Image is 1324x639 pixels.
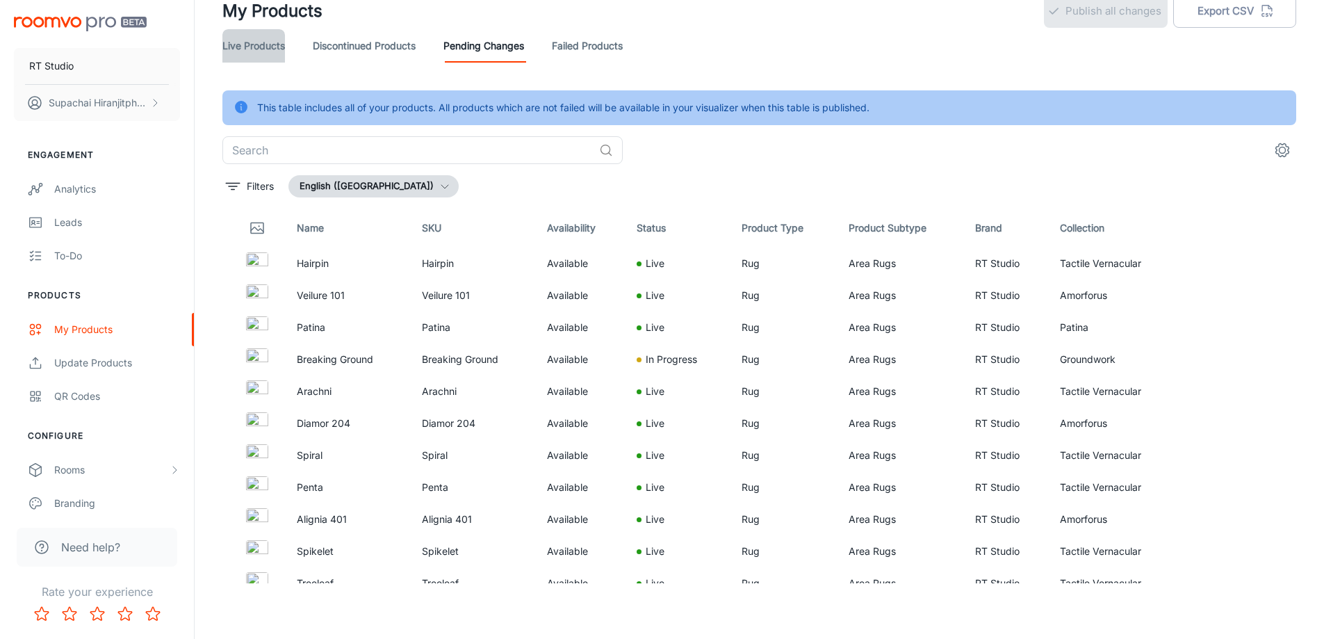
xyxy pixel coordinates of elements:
[964,343,1049,375] td: RT Studio
[837,280,965,312] td: Area Rugs
[29,58,74,74] p: RT Studio
[837,439,965,471] td: Area Rugs
[964,535,1049,567] td: RT Studio
[222,136,594,164] input: Search
[837,375,965,407] td: Area Rugs
[297,384,400,399] p: Arachni
[443,29,524,63] a: Pending Changes
[297,288,400,303] p: Veilure 101
[646,320,664,335] p: Live
[646,352,697,367] p: In Progress
[411,439,536,471] td: Spiral
[964,439,1049,471] td: RT Studio
[1049,407,1180,439] td: Amorforus
[730,503,837,535] td: Rug
[964,280,1049,312] td: RT Studio
[626,209,730,248] th: Status
[730,535,837,567] td: Rug
[297,480,400,495] p: Penta
[730,248,837,280] td: Rug
[646,448,664,463] p: Live
[411,209,536,248] th: SKU
[28,600,56,628] button: Rate 1 star
[964,503,1049,535] td: RT Studio
[646,256,664,271] p: Live
[964,248,1049,280] td: RT Studio
[54,322,180,337] div: My Products
[964,312,1049,343] td: RT Studio
[286,209,411,248] th: Name
[297,448,400,463] p: Spiral
[646,416,664,431] p: Live
[249,220,265,236] svg: Thumbnail
[536,567,626,599] td: Available
[837,312,965,343] td: Area Rugs
[1049,375,1180,407] td: Tactile Vernacular
[54,389,180,404] div: QR Codes
[964,407,1049,439] td: RT Studio
[14,85,180,121] button: Supachai Hiranjitphonchana
[646,480,664,495] p: Live
[730,375,837,407] td: Rug
[536,248,626,280] td: Available
[411,503,536,535] td: Alignia 401
[536,471,626,503] td: Available
[536,280,626,312] td: Available
[536,503,626,535] td: Available
[552,29,623,63] a: Failed Products
[730,407,837,439] td: Rug
[247,179,274,194] p: Filters
[1049,535,1180,567] td: Tactile Vernacular
[536,535,626,567] td: Available
[964,471,1049,503] td: RT Studio
[297,576,400,591] p: Treeleaf
[646,288,664,303] p: Live
[411,248,536,280] td: Hairpin
[54,462,169,478] div: Rooms
[730,567,837,599] td: Rug
[11,583,183,600] p: Rate your experience
[1049,503,1180,535] td: Amorforus
[222,29,285,63] a: Live Products
[313,29,416,63] a: Discontinued Products
[646,544,664,559] p: Live
[411,343,536,375] td: Breaking Ground
[49,95,147,111] p: Supachai Hiranjitphonchana
[297,416,400,431] p: Diamor 204
[730,312,837,343] td: Rug
[837,503,965,535] td: Area Rugs
[83,600,111,628] button: Rate 3 star
[730,280,837,312] td: Rug
[297,352,400,367] p: Breaking Ground
[54,215,180,230] div: Leads
[536,439,626,471] td: Available
[411,280,536,312] td: Veilure 101
[837,567,965,599] td: Area Rugs
[1049,280,1180,312] td: Amorforus
[837,248,965,280] td: Area Rugs
[1049,209,1180,248] th: Collection
[536,343,626,375] td: Available
[837,407,965,439] td: Area Rugs
[288,175,459,197] button: English ([GEOGRAPHIC_DATA])
[54,355,180,371] div: Update Products
[536,209,626,248] th: Availability
[14,17,147,31] img: Roomvo PRO Beta
[730,439,837,471] td: Rug
[411,471,536,503] td: Penta
[646,512,664,527] p: Live
[411,567,536,599] td: Treeleaf
[1049,312,1180,343] td: Patina
[1049,343,1180,375] td: Groundwork
[964,567,1049,599] td: RT Studio
[837,535,965,567] td: Area Rugs
[411,407,536,439] td: Diamor 204
[257,95,869,121] div: This table includes all of your products. All products which are not failed will be available in ...
[536,375,626,407] td: Available
[54,496,180,511] div: Branding
[1049,439,1180,471] td: Tactile Vernacular
[297,320,400,335] p: Patina
[56,600,83,628] button: Rate 2 star
[837,209,965,248] th: Product Subtype
[61,539,120,556] span: Need help?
